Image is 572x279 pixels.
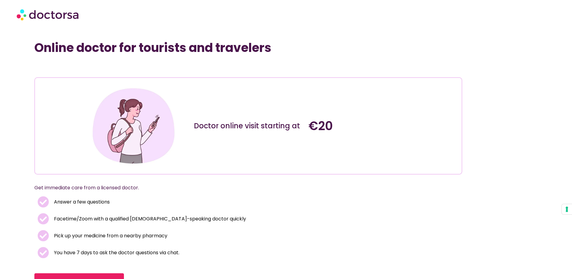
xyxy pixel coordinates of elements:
[52,198,110,206] span: Answer a few questions
[90,82,177,169] img: Illustration depicting a young woman in a casual outfit, engaged with her smartphone. She has a p...
[52,215,246,223] span: Facetime/Zoom with a qualified [DEMOGRAPHIC_DATA]-speaking doctor quickly
[34,184,448,192] p: Get immediate care from a licensed doctor.
[562,204,572,214] button: Your consent preferences for tracking technologies
[79,64,170,71] iframe: Customer reviews powered by Trustpilot
[52,232,167,240] span: Pick up your medicine from a nearby pharmacy
[308,119,417,133] h4: €20
[52,249,179,257] span: You have 7 days to ask the doctor questions via chat.
[194,121,302,131] div: Doctor online visit starting at
[34,40,462,55] h1: Online doctor for tourists and travelers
